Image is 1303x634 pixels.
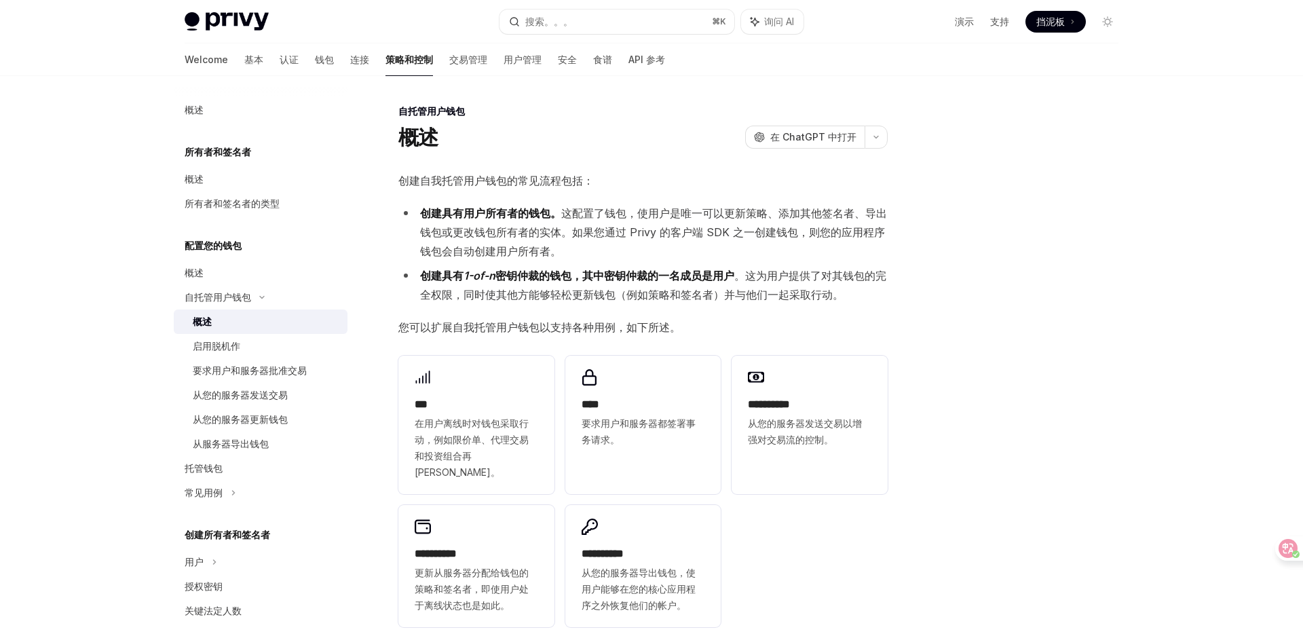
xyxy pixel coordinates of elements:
[1097,11,1118,33] button: Toggle dark mode
[1036,16,1065,27] font: 挡泥板
[174,456,347,481] a: 托管钱包
[420,269,886,301] font: 。这为用户提供了对其钱包的完全权限，同时使其他方能够轻松更新钱包（例如策略和签名者）并与他们一起采取行动。
[193,413,288,425] font: 从您的服务器更新钱包
[174,383,347,407] a: 从您的服务器发送交易
[565,505,721,627] a: **** *****从您的服务器导出钱包，使用户能够在您的核心应用程序之外恢复他们的帐户。
[280,43,299,76] a: 认证
[764,16,794,27] font: 询问 AI
[712,16,726,27] span: ⌘ K
[1025,11,1086,33] a: 挡泥板
[449,54,487,65] font: 交易管理
[185,580,223,592] font: 授权密钥
[398,356,554,494] a: ***在用户离线时对钱包采取行动，例如限价单、代理交易和投资组合再[PERSON_NAME]。
[385,54,433,65] font: 策略和控制
[193,389,288,400] font: 从您的服务器发送交易
[449,43,487,76] a: 交易管理
[955,16,974,27] font: 演示
[185,267,204,278] font: 概述
[185,146,251,157] font: 所有者和签名者
[174,261,347,285] a: 概述
[398,174,594,187] font: 创建自我托管用户钱包的常见流程包括：
[464,269,495,282] em: 1-of-n
[185,104,204,115] font: 概述
[185,291,251,303] font: 自托管用户钱包
[185,198,280,209] font: 所有者和签名者的类型
[193,365,307,376] font: 要求用户和服务器批准交易
[582,417,696,445] font: 要求用户和服务器都签署事务请求。
[398,320,681,334] font: 您可以扩展自我托管用户钱包以支持各种用例，如下所述。
[185,487,223,498] font: 常见用例
[185,173,204,185] font: 概述
[174,167,347,191] a: 概述
[990,16,1009,27] font: 支持
[398,105,465,117] font: 自托管用户钱包
[565,356,721,494] a: ****要求用户和服务器都签署事务请求。
[415,417,529,478] font: 在用户离线时对钱包采取行动，例如限价单、代理交易和投资组合再[PERSON_NAME]。
[185,240,242,251] font: 配置您的钱包
[350,54,369,65] font: 连接
[185,43,228,76] a: Welcome
[174,358,347,383] a: 要求用户和服务器批准交易
[185,605,242,616] font: 关键法定人数
[770,131,856,143] font: 在 ChatGPT 中打开
[174,574,347,599] a: 授权密钥
[174,98,347,122] a: 概述
[193,316,212,327] font: 概述
[350,43,369,76] a: 连接
[174,334,347,358] a: 启用脱机作
[185,462,223,474] font: 托管钱包
[315,43,334,76] a: 钱包
[385,43,433,76] a: 策略和控制
[280,54,299,65] font: 认证
[315,54,334,65] font: 钱包
[174,191,347,216] a: 所有者和签名者的类型
[504,54,542,65] font: 用户管理
[244,54,263,65] font: 基本
[741,10,804,34] button: 询问 AI
[582,567,696,611] font: 从您的服务器导出钱包，使用户能够在您的核心应用程序之外恢复他们的帐户。
[420,269,734,282] strong: 创建具有 密钥仲裁的钱包，其中密钥仲裁的一名成员是用户
[415,567,529,611] font: 更新从服务器分配给钱包的策略和签名者，即使用户处于离线状态也是如此。
[174,310,347,334] a: 概述
[193,340,240,352] font: 启用脱机作
[174,599,347,623] a: 关键法定人数
[745,126,865,149] button: 在 ChatGPT 中打开
[244,43,263,76] a: 基本
[628,54,665,65] font: API 参考
[558,54,577,65] font: 安全
[185,12,269,31] img: light logo
[398,125,438,149] font: 概述
[185,529,270,540] font: 创建所有者和签名者
[174,432,347,456] a: 从服务器导出钱包
[504,43,542,76] a: 用户管理
[499,10,734,34] button: 搜索。。。⌘K
[593,43,612,76] a: 食谱
[193,438,269,449] font: 从服务器导出钱包
[525,16,573,27] font: 搜索。。。
[185,556,204,567] font: 用户
[955,15,974,29] a: 演示
[990,15,1009,29] a: 支持
[174,407,347,432] a: 从您的服务器更新钱包
[420,206,887,258] font: 这配置了钱包，使用户是唯一可以更新策略、添加其他签名者、导出钱包或更改钱包所有者的实体。如果您通过 Privy 的客户端 SDK 之一创建钱包，则您的应用程序钱包会自动创建用户所有者。
[593,54,612,65] font: 食谱
[748,417,862,445] font: 从您的服务器发送交易以增强对交易流的控制。
[558,43,577,76] a: 安全
[420,206,561,220] strong: 创建具有用户所有者的钱包。
[628,43,665,76] a: API 参考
